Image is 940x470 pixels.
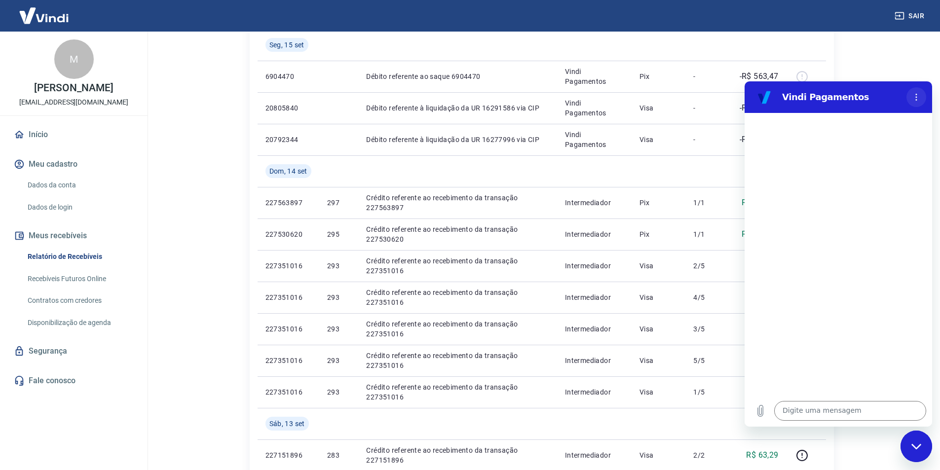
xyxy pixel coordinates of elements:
[327,324,350,334] p: 293
[693,387,722,397] p: 1/5
[265,356,311,365] p: 227351016
[269,40,304,50] span: Seg, 15 set
[740,71,779,82] p: -R$ 563,47
[24,313,136,333] a: Disponibilização de agenda
[12,153,136,175] button: Meu cadastro
[265,103,311,113] p: 20805840
[565,356,624,365] p: Intermediador
[366,445,549,465] p: Crédito referente ao recebimento da transação 227151896
[693,72,722,81] p: -
[565,130,624,149] p: Vindi Pagamentos
[565,450,624,460] p: Intermediador
[565,67,624,86] p: Vindi Pagamentos
[639,229,678,239] p: Pix
[24,290,136,311] a: Contratos com credores
[693,135,722,145] p: -
[693,103,722,113] p: -
[269,166,307,176] span: Dom, 14 set
[12,370,136,392] a: Fale conosco
[366,288,549,307] p: Crédito referente ao recebimento da transação 227351016
[327,198,350,208] p: 297
[742,197,779,209] p: R$ 298,20
[693,324,722,334] p: 3/5
[693,261,722,271] p: 2/5
[269,419,305,429] span: Sáb, 13 set
[265,261,311,271] p: 227351016
[639,261,678,271] p: Visa
[327,356,350,365] p: 293
[54,39,94,79] div: M
[565,98,624,118] p: Vindi Pagamentos
[265,72,311,81] p: 6904470
[19,97,128,108] p: [EMAIL_ADDRESS][DOMAIN_NAME]
[327,450,350,460] p: 283
[366,256,549,276] p: Crédito referente ao recebimento da transação 227351016
[693,198,722,208] p: 1/1
[366,103,549,113] p: Débito referente à liquidação da UR 16291586 via CIP
[693,229,722,239] p: 1/1
[639,292,678,302] p: Visa
[639,198,678,208] p: Pix
[366,319,549,339] p: Crédito referente ao recebimento da transação 227351016
[265,229,311,239] p: 227530620
[746,449,778,461] p: R$ 63,29
[366,351,549,370] p: Crédito referente ao recebimento da transação 227351016
[565,229,624,239] p: Intermediador
[265,292,311,302] p: 227351016
[693,292,722,302] p: 4/5
[366,135,549,145] p: Débito referente à liquidação da UR 16277996 via CIP
[565,261,624,271] p: Intermediador
[745,81,932,427] iframe: Janela de mensagens
[24,175,136,195] a: Dados da conta
[327,292,350,302] p: 293
[639,72,678,81] p: Pix
[565,292,624,302] p: Intermediador
[24,197,136,217] a: Dados de login
[366,72,549,81] p: Débito referente ao saque 6904470
[565,198,624,208] p: Intermediador
[693,356,722,365] p: 5/5
[366,193,549,213] p: Crédito referente ao recebimento da transação 227563897
[12,340,136,362] a: Segurança
[12,0,76,31] img: Vindi
[265,387,311,397] p: 227351016
[265,324,311,334] p: 227351016
[893,7,928,25] button: Sair
[265,450,311,460] p: 227151896
[742,228,779,240] p: R$ 265,27
[327,261,350,271] p: 293
[366,224,549,244] p: Crédito referente ao recebimento da transação 227530620
[265,135,311,145] p: 20792344
[24,269,136,289] a: Recebíveis Futuros Online
[639,450,678,460] p: Visa
[639,324,678,334] p: Visa
[565,387,624,397] p: Intermediador
[327,387,350,397] p: 293
[565,324,624,334] p: Intermediador
[639,135,678,145] p: Visa
[693,450,722,460] p: 2/2
[12,225,136,247] button: Meus recebíveis
[12,124,136,145] a: Início
[366,382,549,402] p: Crédito referente ao recebimento da transação 227351016
[265,198,311,208] p: 227563897
[639,387,678,397] p: Visa
[34,83,113,93] p: [PERSON_NAME]
[639,103,678,113] p: Visa
[740,134,779,145] p: -R$ 126,58
[639,356,678,365] p: Visa
[740,102,779,114] p: -R$ 222,68
[327,229,350,239] p: 295
[24,247,136,267] a: Relatório de Recebíveis
[901,431,932,462] iframe: Botão para abrir a janela de mensagens, conversa em andamento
